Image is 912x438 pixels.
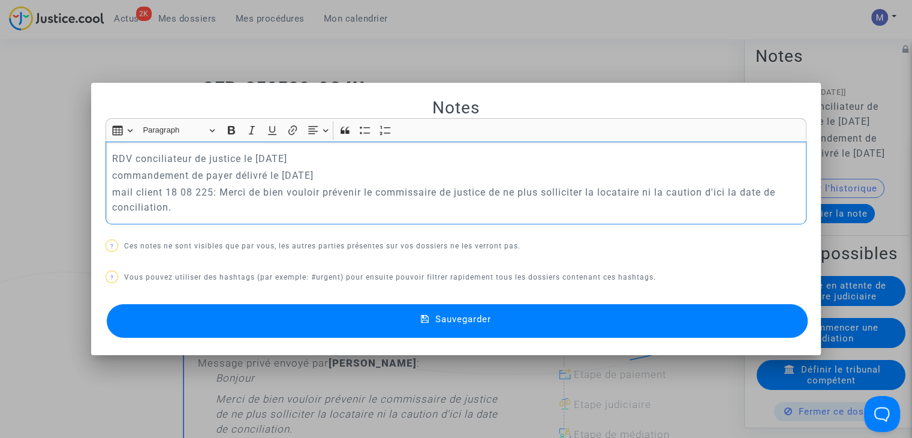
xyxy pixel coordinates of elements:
span: Paragraph [143,123,205,137]
p: commandement de payer délivré le [DATE] [112,168,800,183]
span: ? [110,243,114,250]
iframe: Help Scout Beacon - Open [864,396,900,432]
p: Ces notes ne sont visibles que par vous, les autres parties présentes sur vos dossiers ne les ver... [106,239,806,254]
p: RDV conciliateur de justice le [DATE] [112,151,800,166]
button: Sauvegarder [107,304,808,338]
span: Sauvegarder [435,314,491,325]
span: ? [110,274,114,281]
p: Vous pouvez utiliser des hashtags (par exemple: #urgent) pour ensuite pouvoir filtrer rapidement ... [106,270,806,285]
button: Paragraph [138,121,221,140]
h2: Notes [106,97,806,118]
div: Rich Text Editor, main [106,142,806,224]
div: Editor toolbar [106,118,806,142]
p: mail client 18 08 225: Merci de bien vouloir prévenir le commissaire de justice de ne plus sollic... [112,185,800,215]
